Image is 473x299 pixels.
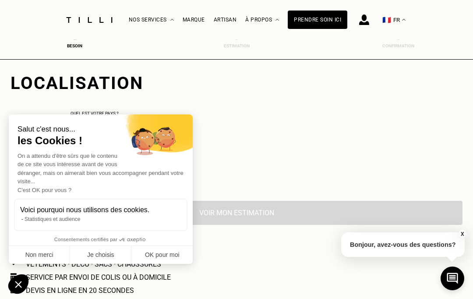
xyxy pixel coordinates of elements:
[381,43,416,48] div: Confirmation
[11,73,179,93] div: Localisation
[214,17,237,23] a: Artisan
[26,273,171,281] p: Service par envoi de colis ou à domicile
[288,11,347,29] a: Prendre soin ici
[382,16,391,24] span: 🇫🇷
[359,14,369,25] img: icône connexion
[57,43,92,48] div: Besoin
[170,19,174,21] img: Menu déroulant
[245,0,279,39] div: À propos
[458,229,466,239] button: X
[129,0,174,39] div: Nos services
[275,19,279,21] img: Menu déroulant à propos
[341,232,465,257] p: Bonjour, avez-vous des questions?
[183,17,205,23] a: Marque
[63,17,116,23] img: Logo du service de couturière Tilli
[378,0,410,39] button: 🇫🇷 FR
[11,111,179,116] p: Quel est votre pays ?
[219,43,254,48] div: Estimation
[402,19,406,21] img: menu déroulant
[11,273,17,280] img: Icon
[26,286,134,295] p: Devis en ligne en 20 secondes
[26,260,161,268] p: Vêtements · Déco · Sacs · Chaussures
